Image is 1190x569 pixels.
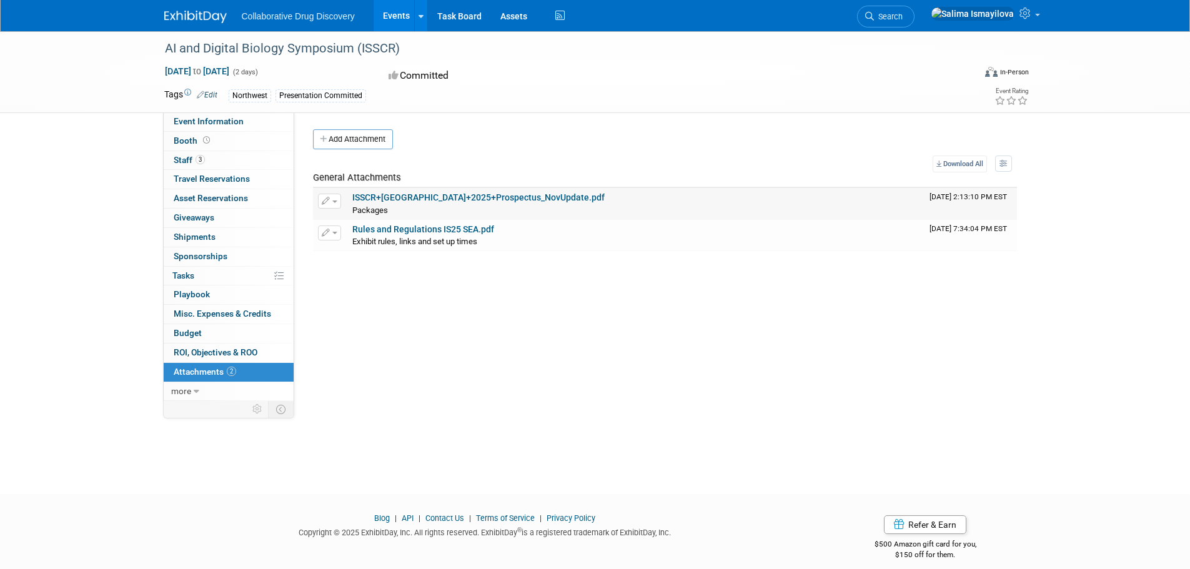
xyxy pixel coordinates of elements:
[164,228,294,247] a: Shipments
[164,524,806,538] div: Copyright © 2025 ExhibitDay, Inc. All rights reserved. ExhibitDay is a registered trademark of Ex...
[242,11,355,21] span: Collaborative Drug Discovery
[994,88,1028,94] div: Event Rating
[884,515,966,534] a: Refer & Earn
[164,305,294,324] a: Misc. Expenses & Credits
[931,7,1014,21] img: Salima Ismayilova
[164,66,230,77] span: [DATE] [DATE]
[857,6,915,27] a: Search
[385,65,661,87] div: Committed
[164,382,294,401] a: more
[901,65,1029,84] div: Event Format
[247,401,269,417] td: Personalize Event Tab Strip
[191,66,203,76] span: to
[174,232,216,242] span: Shipments
[517,527,522,533] sup: ®
[164,112,294,131] a: Event Information
[313,129,393,149] button: Add Attachment
[174,116,244,126] span: Event Information
[415,513,424,523] span: |
[164,151,294,170] a: Staff3
[930,224,1007,233] span: Upload Timestamp
[171,386,191,396] span: more
[174,367,236,377] span: Attachments
[425,513,464,523] a: Contact Us
[985,67,998,77] img: Format-Inperson.png
[925,188,1017,219] td: Upload Timestamp
[933,156,987,172] a: Download All
[374,513,390,523] a: Blog
[197,91,217,99] a: Edit
[174,155,205,165] span: Staff
[232,68,258,76] span: (2 days)
[174,347,257,357] span: ROI, Objectives & ROO
[164,11,227,23] img: ExhibitDay
[392,513,400,523] span: |
[825,531,1026,560] div: $500 Amazon gift card for you,
[164,88,217,102] td: Tags
[172,270,194,280] span: Tasks
[268,401,294,417] td: Toggle Event Tabs
[229,89,271,102] div: Northwest
[164,344,294,362] a: ROI, Objectives & ROO
[174,212,214,222] span: Giveaways
[174,174,250,184] span: Travel Reservations
[164,209,294,227] a: Giveaways
[174,193,248,203] span: Asset Reservations
[164,132,294,151] a: Booth
[999,67,1029,77] div: In-Person
[476,513,535,523] a: Terms of Service
[164,189,294,208] a: Asset Reservations
[164,285,294,304] a: Playbook
[227,367,236,376] span: 2
[164,324,294,343] a: Budget
[174,328,202,338] span: Budget
[925,220,1017,251] td: Upload Timestamp
[466,513,474,523] span: |
[164,267,294,285] a: Tasks
[164,247,294,266] a: Sponsorships
[164,170,294,189] a: Travel Reservations
[352,224,494,234] a: Rules and Regulations IS25 SEA.pdf
[352,205,388,215] span: Packages
[201,136,212,145] span: Booth not reserved yet
[402,513,414,523] a: API
[930,192,1007,201] span: Upload Timestamp
[547,513,595,523] a: Privacy Policy
[275,89,366,102] div: Presentation Committed
[174,289,210,299] span: Playbook
[164,363,294,382] a: Attachments2
[196,155,205,164] span: 3
[352,192,605,202] a: ISSCR+[GEOGRAPHIC_DATA]+2025+Prospectus_NovUpdate.pdf
[174,309,271,319] span: Misc. Expenses & Credits
[174,251,227,261] span: Sponsorships
[352,237,477,246] span: Exhibit rules, links and set up times
[537,513,545,523] span: |
[174,136,212,146] span: Booth
[161,37,956,60] div: AI and Digital Biology Symposium (ISSCR)
[874,12,903,21] span: Search
[313,172,401,183] span: General Attachments
[825,550,1026,560] div: $150 off for them.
